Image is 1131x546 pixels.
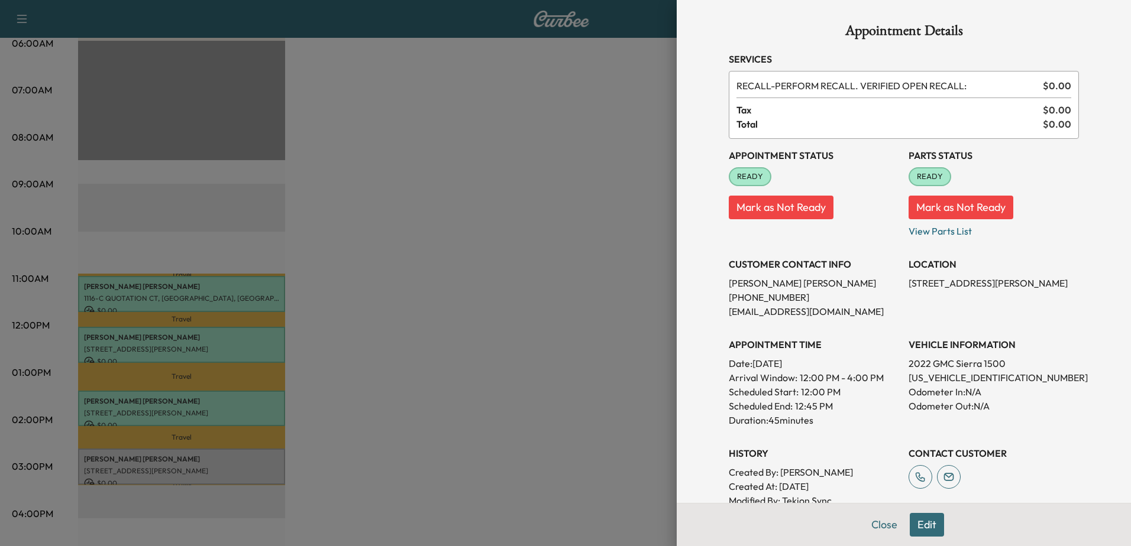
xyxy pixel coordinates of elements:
p: 2022 GMC Sierra 1500 [909,356,1079,370]
p: [EMAIL_ADDRESS][DOMAIN_NAME] [729,304,899,318]
p: View Parts List [909,219,1079,238]
h3: CONTACT CUSTOMER [909,446,1079,460]
span: READY [730,171,770,183]
span: Tax [736,103,1043,117]
h3: CUSTOMER CONTACT INFO [729,257,899,271]
p: Created At : [DATE] [729,479,899,493]
h3: APPOINTMENT TIME [729,337,899,352]
p: Scheduled End: [729,399,793,413]
p: Date: [DATE] [729,356,899,370]
span: $ 0.00 [1043,79,1071,93]
h3: LOCATION [909,257,1079,271]
p: [US_VEHICLE_IDENTIFICATION_NUMBER] [909,370,1079,385]
h3: History [729,446,899,460]
button: Close [864,513,905,537]
h1: Appointment Details [729,24,1079,43]
p: [STREET_ADDRESS][PERSON_NAME] [909,276,1079,290]
p: 12:00 PM [801,385,841,399]
p: Duration: 45 minutes [729,413,899,427]
p: Created By : [PERSON_NAME] [729,465,899,479]
span: $ 0.00 [1043,103,1071,117]
p: Arrival Window: [729,370,899,385]
button: Mark as Not Ready [729,196,833,219]
h3: Parts Status [909,148,1079,162]
h3: VEHICLE INFORMATION [909,337,1079,352]
p: [PERSON_NAME] [PERSON_NAME] [729,276,899,290]
p: Scheduled Start: [729,385,799,399]
span: 12:00 PM - 4:00 PM [800,370,884,385]
span: PERFORM RECALL. VERIFIED OPEN RECALL: [736,79,1038,93]
span: $ 0.00 [1043,117,1071,131]
p: Odometer Out: N/A [909,399,1079,413]
span: Total [736,117,1043,131]
p: 12:45 PM [795,399,833,413]
p: Odometer In: N/A [909,385,1079,399]
p: [PHONE_NUMBER] [729,290,899,304]
button: Edit [910,513,944,537]
h3: Appointment Status [729,148,899,162]
h3: Services [729,52,1079,66]
button: Mark as Not Ready [909,196,1013,219]
p: Modified By : Tekion Sync [729,493,899,508]
span: READY [910,171,950,183]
